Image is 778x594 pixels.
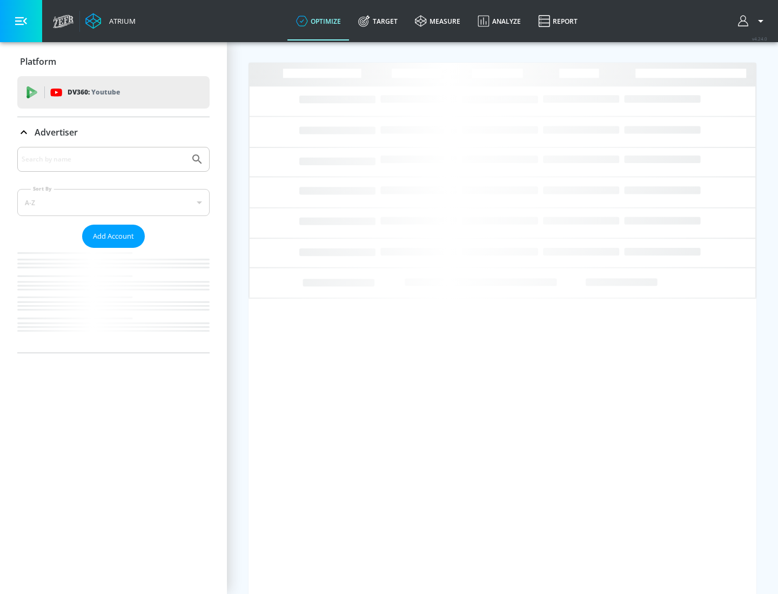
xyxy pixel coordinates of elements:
p: Advertiser [35,126,78,138]
div: Advertiser [17,117,210,147]
span: Add Account [93,230,134,242]
button: Add Account [82,225,145,248]
a: optimize [287,2,350,40]
a: Atrium [85,13,136,29]
a: Report [529,2,586,40]
div: Platform [17,46,210,77]
input: Search by name [22,152,185,166]
a: Analyze [469,2,529,40]
div: A-Z [17,189,210,216]
nav: list of Advertiser [17,248,210,353]
div: Advertiser [17,147,210,353]
div: Atrium [105,16,136,26]
p: Platform [20,56,56,67]
a: measure [406,2,469,40]
div: DV360: Youtube [17,76,210,109]
p: Youtube [91,86,120,98]
p: DV360: [68,86,120,98]
a: Target [350,2,406,40]
label: Sort By [31,185,54,192]
span: v 4.24.0 [752,36,767,42]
